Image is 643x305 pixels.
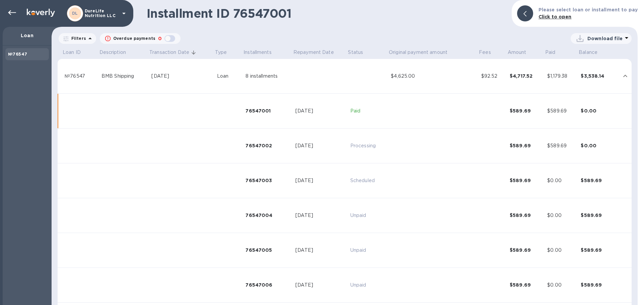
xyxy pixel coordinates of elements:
span: Original payment amount [389,49,456,56]
p: Unpaid [350,247,386,254]
div: $0.00 [547,212,575,219]
p: Scheduled [350,177,386,184]
div: $589.69 [510,247,542,253]
button: Overdue payments0 [100,33,181,44]
span: Type [215,49,236,56]
span: Paid [545,49,564,56]
div: Loan [217,73,240,80]
p: Paid [350,107,386,115]
p: Amount [508,49,526,56]
p: Overdue payments [113,35,155,42]
span: Description [99,49,135,56]
h1: Installment ID 76547001 [147,6,506,20]
div: $589.69 [581,212,613,219]
div: 76547006 [245,282,290,288]
div: [DATE] [295,142,345,149]
div: $92.52 [481,73,504,80]
p: DureLife Nutrition LLC [85,9,118,18]
div: 8 installments [245,73,290,80]
div: $589.69 [547,142,575,149]
p: Installments [243,49,272,56]
div: $589.69 [581,247,613,253]
p: Transaction Date [149,49,189,56]
img: Logo [27,9,55,17]
p: Filters [69,35,86,41]
div: $0.00 [581,107,613,114]
div: $589.69 [510,107,542,114]
p: Type [215,49,227,56]
div: [DATE] [151,73,212,80]
p: Repayment Date [293,49,334,56]
b: Please select loan or installment to pay [539,7,638,12]
div: $1,179.38 [547,73,575,80]
div: 76547005 [245,247,290,253]
div: $589.69 [510,142,542,149]
span: Balance [579,49,606,56]
div: №76547 [65,73,96,80]
p: Unpaid [350,282,386,289]
div: [DATE] [295,212,345,219]
div: [DATE] [295,247,345,254]
div: [DATE] [295,177,345,184]
div: $0.00 [547,247,575,254]
b: №76547 [8,52,27,57]
p: Status [348,49,363,56]
p: Paid [545,49,556,56]
p: Unpaid [350,212,386,219]
div: $4,717.52 [510,73,542,79]
div: $589.69 [510,282,542,288]
p: Original payment amount [389,49,447,56]
div: $589.69 [581,282,613,288]
p: Loan ID [63,49,81,56]
div: [DATE] [295,107,345,115]
span: Transaction Date [149,49,198,56]
div: $0.00 [547,177,575,184]
b: Click to open [539,14,572,19]
span: Installments [243,49,280,56]
div: $3,538.14 [581,73,613,79]
div: $589.69 [510,212,542,219]
div: $4,625.00 [391,73,476,80]
span: Amount [508,49,535,56]
div: 76547003 [245,177,290,184]
div: $589.69 [581,177,613,184]
div: $0.00 [547,282,575,289]
b: DL [72,11,78,16]
p: Description [99,49,126,56]
div: 76547002 [245,142,290,149]
div: $589.69 [510,177,542,184]
div: $0.00 [581,142,613,149]
div: BMB Shipping [101,73,146,80]
button: expand row [620,71,630,81]
p: Processing [350,142,386,149]
p: Fees [479,49,491,56]
div: [DATE] [295,282,345,289]
p: Balance [579,49,597,56]
span: Fees [479,49,500,56]
p: Loan [8,32,46,39]
div: 76547004 [245,212,290,219]
span: Loan ID [63,49,89,56]
div: 76547001 [245,107,290,114]
p: 0 [158,35,162,42]
p: Download file [587,35,623,42]
div: $589.69 [547,107,575,115]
